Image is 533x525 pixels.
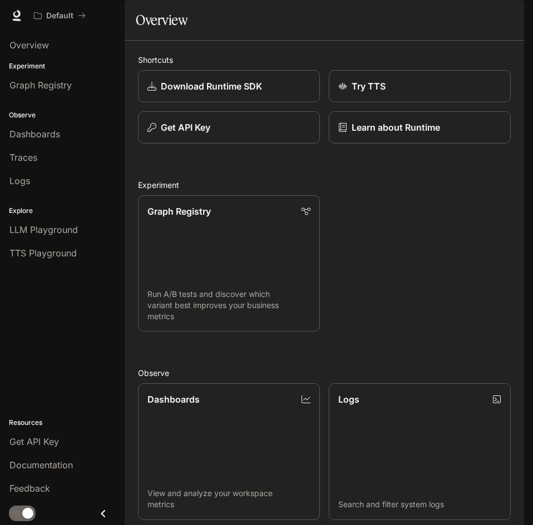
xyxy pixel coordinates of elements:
[329,383,511,519] a: LogsSearch and filter system logs
[138,111,320,143] button: Get API Key
[329,70,511,102] a: Try TTS
[161,121,210,134] p: Get API Key
[352,80,386,93] p: Try TTS
[147,205,211,218] p: Graph Registry
[138,195,320,331] a: Graph RegistryRun A/B tests and discover which variant best improves your business metrics
[138,383,320,519] a: DashboardsView and analyze your workspace metrics
[136,9,187,31] h1: Overview
[338,499,501,510] p: Search and filter system logs
[138,367,511,379] h2: Observe
[161,80,262,93] p: Download Runtime SDK
[329,111,511,143] a: Learn about Runtime
[338,393,359,406] p: Logs
[138,54,511,66] h2: Shortcuts
[46,11,73,21] p: Default
[352,121,440,134] p: Learn about Runtime
[138,70,320,102] a: Download Runtime SDK
[29,4,91,27] button: All workspaces
[147,393,200,406] p: Dashboards
[147,488,310,510] p: View and analyze your workspace metrics
[147,289,310,322] p: Run A/B tests and discover which variant best improves your business metrics
[138,179,511,191] h2: Experiment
